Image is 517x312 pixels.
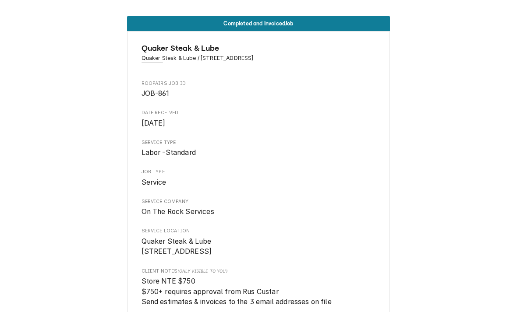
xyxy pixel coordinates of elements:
span: JOB-861 [142,89,170,98]
span: Service Company [142,207,376,217]
span: Service Type [142,147,376,158]
span: Job Type [142,168,376,175]
span: Service Company [142,198,376,205]
span: (Only Visible to You) [177,269,227,273]
span: Completed and Invoiced Job [223,21,293,26]
span: Roopairs Job ID [142,88,376,99]
div: Client Information [142,42,376,69]
span: Service Type [142,139,376,146]
span: Date Received [142,118,376,129]
span: Service [142,178,166,186]
span: Service Location [142,236,376,257]
span: [object Object] [142,276,376,307]
span: Name [142,42,376,54]
div: Service Location [142,228,376,257]
span: [DATE] [142,119,166,127]
span: Roopairs Job ID [142,80,376,87]
span: Date Received [142,109,376,116]
div: Service Company [142,198,376,217]
span: Quaker Steak & Lube [STREET_ADDRESS] [142,237,212,256]
span: Store NTE $750 $750+ requires approval from Rus Custar Send estimates & invoices to the 3 email a... [142,277,332,306]
span: Service Location [142,228,376,235]
span: Job Type [142,177,376,188]
div: Service Type [142,139,376,158]
div: [object Object] [142,268,376,307]
div: Roopairs Job ID [142,80,376,99]
div: Status [127,16,390,31]
span: Client Notes [142,268,376,275]
div: Date Received [142,109,376,128]
span: Address [142,54,376,62]
span: On The Rock Services [142,207,214,216]
span: Labor -Standard [142,148,196,157]
div: Job Type [142,168,376,187]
